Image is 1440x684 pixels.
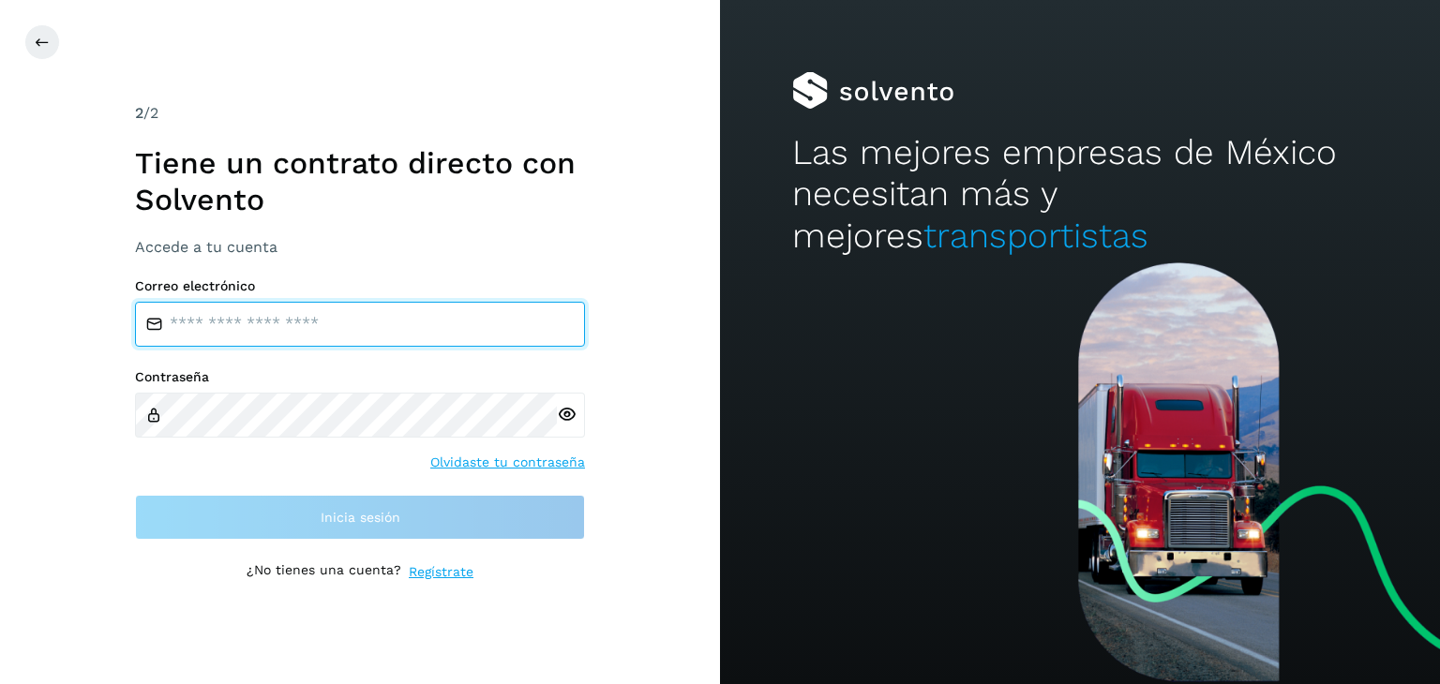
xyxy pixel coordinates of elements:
p: ¿No tienes una cuenta? [247,562,401,582]
button: Inicia sesión [135,495,585,540]
label: Contraseña [135,369,585,385]
a: Olvidaste tu contraseña [430,453,585,472]
span: 2 [135,104,143,122]
a: Regístrate [409,562,473,582]
span: transportistas [923,216,1148,256]
label: Correo electrónico [135,278,585,294]
span: Inicia sesión [321,511,400,524]
h1: Tiene un contrato directo con Solvento [135,145,585,217]
h3: Accede a tu cuenta [135,238,585,256]
div: /2 [135,102,585,125]
h2: Las mejores empresas de México necesitan más y mejores [792,132,1368,257]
